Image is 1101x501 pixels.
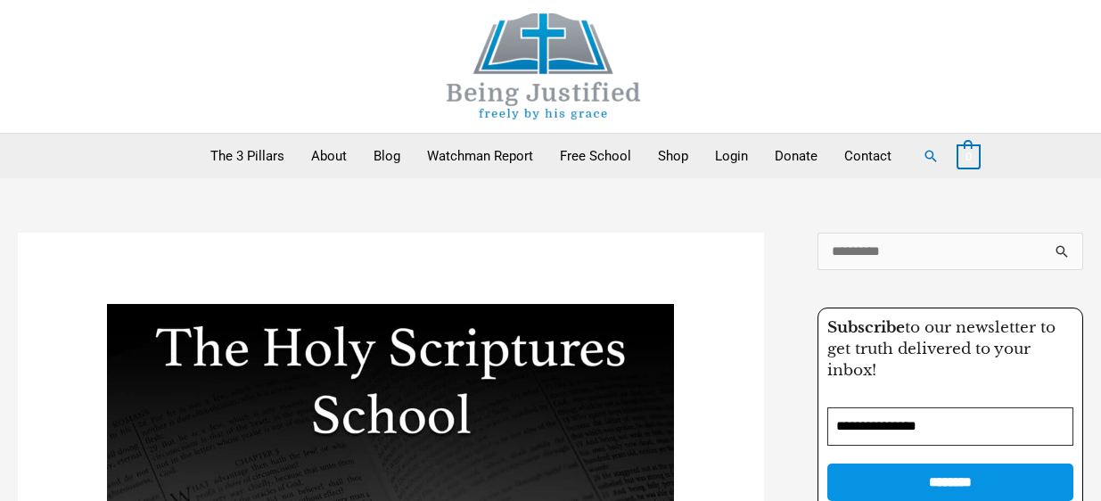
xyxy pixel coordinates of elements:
[410,13,678,119] img: Being Justified
[827,318,905,337] strong: Subscribe
[965,150,972,163] span: 0
[414,134,546,178] a: Watchman Report
[923,148,939,164] a: Search button
[197,134,298,178] a: The 3 Pillars
[831,134,905,178] a: Contact
[546,134,645,178] a: Free School
[197,134,905,178] nav: Primary Site Navigation
[645,134,702,178] a: Shop
[827,318,1056,380] span: to our newsletter to get truth delivered to your inbox!
[298,134,360,178] a: About
[761,134,831,178] a: Donate
[702,134,761,178] a: Login
[360,134,414,178] a: Blog
[957,148,981,164] a: View Shopping Cart, empty
[827,407,1074,446] input: Email Address *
